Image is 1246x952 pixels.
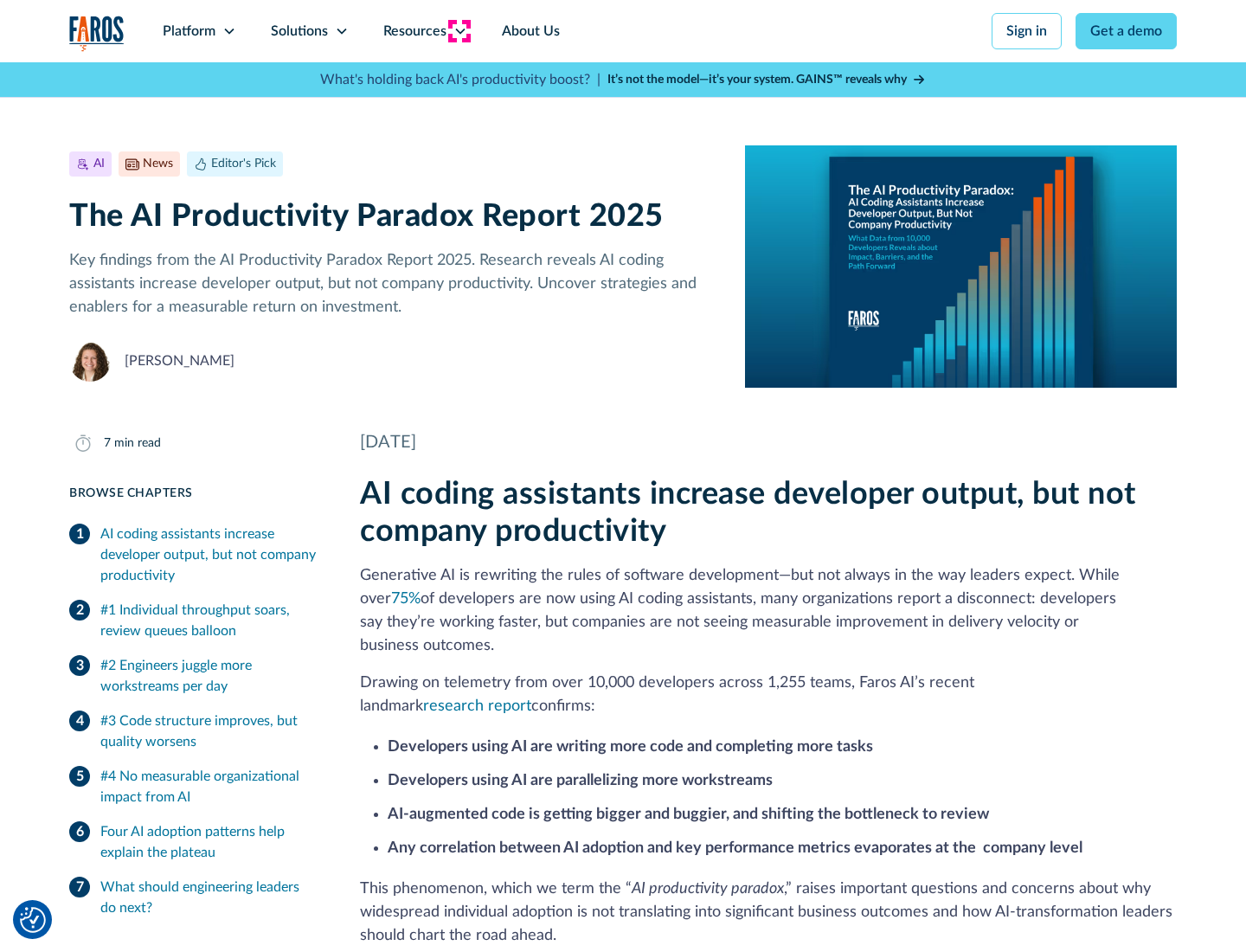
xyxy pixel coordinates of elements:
[391,591,421,607] a: 75%
[383,21,446,42] div: Resources
[69,517,318,593] a: AI coding assistants increase developer output, but not company productivity
[100,877,318,918] div: What should engineering leaders do next?
[992,13,1062,49] a: Sign in
[69,198,717,235] h1: The AI Productivity Paradox Report 2025
[20,907,46,933] button: Cookie Settings
[745,145,1177,388] img: A report cover on a blue background. The cover reads:The AI Productivity Paradox: AI Coding Assis...
[360,878,1177,948] p: This phenomenon, which we term the “ ,” raises important questions and concerns about why widespr...
[143,155,173,173] div: News
[163,21,215,42] div: Platform
[93,155,105,173] div: AI
[607,74,907,86] strong: It’s not the model—it’s your system. GAINS™ reveals why
[100,766,318,807] div: #4 No measurable organizational impact from AI
[360,429,1177,455] div: [DATE]
[360,476,1177,550] h2: AI coding assistants increase developer output, but not company productivity
[69,870,318,925] a: What should engineering leaders do next?
[388,840,1082,856] strong: Any correlation between AI adoption and key performance metrics evaporates at the company level
[69,593,318,648] a: #1 Individual throughput soars, review queues balloon
[1076,13,1177,49] a: Get a demo
[69,648,318,704] a: #2 Engineers juggle more workstreams per day
[320,69,601,90] p: What's holding back AI's productivity boost? |
[125,351,234,371] div: [PERSON_NAME]
[104,434,111,453] div: 7
[69,485,318,503] div: Browse Chapters
[388,739,873,755] strong: Developers using AI are writing more code and completing more tasks
[388,773,773,788] strong: Developers using AI are parallelizing more workstreams
[20,907,46,933] img: Revisit consent button
[100,524,318,586] div: AI coding assistants increase developer output, but not company productivity
[69,249,717,319] p: Key findings from the AI Productivity Paradox Report 2025. Research reveals AI coding assistants ...
[100,821,318,863] div: Four AI adoption patterns help explain the plateau
[69,704,318,759] a: #3 Code structure improves, but quality worsens
[114,434,161,453] div: min read
[388,807,989,822] strong: AI-augmented code is getting bigger and buggier, and shifting the bottleneck to review
[100,655,318,697] div: #2 Engineers juggle more workstreams per day
[69,759,318,814] a: #4 No measurable organizational impact from AI
[632,881,784,897] em: AI productivity paradox
[69,16,125,51] img: Logo of the analytics and reporting company Faros.
[360,564,1177,658] p: Generative AI is rewriting the rules of software development—but not always in the way leaders ex...
[360,672,1177,718] p: Drawing on telemetry from over 10,000 developers across 1,255 teams, Faros AI’s recent landmark c...
[271,21,328,42] div: Solutions
[69,340,111,382] img: Neely Dunlap
[69,16,125,51] a: home
[100,600,318,641] div: #1 Individual throughput soars, review queues balloon
[100,711,318,752] div: #3 Code structure improves, but quality worsens
[69,814,318,870] a: Four AI adoption patterns help explain the plateau
[211,155,276,173] div: Editor's Pick
[607,71,926,89] a: It’s not the model—it’s your system. GAINS™ reveals why
[423,698,531,714] a: research report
